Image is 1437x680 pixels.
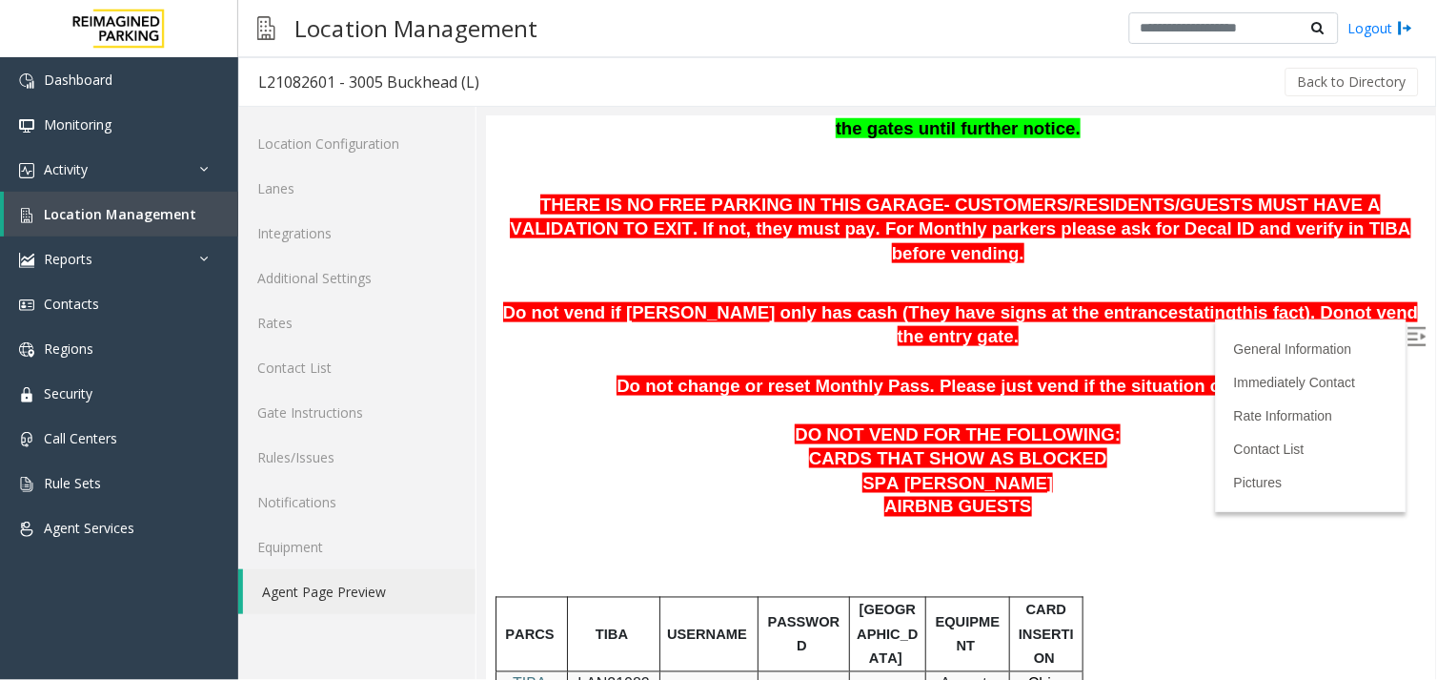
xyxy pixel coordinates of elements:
[44,384,92,402] span: Security
[4,192,238,237] a: Location Management
[398,381,545,401] span: AIRBNB GUESTS
[748,258,870,274] a: Immediately Contact
[238,390,476,435] a: Gate Instructions
[748,225,866,240] a: General Information
[1348,18,1413,38] a: Logout
[91,560,164,601] span: LAN21082601
[19,477,34,492] img: 'icon'
[27,560,61,576] a: TIBA
[1398,18,1413,38] img: logout
[921,211,941,230] img: Open/Close Sidebar Menu
[44,250,92,268] span: Reports
[282,499,354,539] span: PASSWORD
[44,429,117,447] span: Call Centers
[748,325,819,340] a: Contact List
[323,332,621,352] span: CARDS THAT SHOW AS BLOCKED
[258,70,479,94] div: L21082601 - 3005 Buckhead (L)
[44,115,111,134] span: Monitoring
[285,5,547,52] h3: Location Management
[44,160,88,178] span: Activity
[17,186,693,206] span: Do not vend if [PERSON_NAME] only has cash (They have signs at the entrance
[131,259,813,279] span: Do not change or reset Monthly Pass. Please just vend if the situation calls for it.
[238,256,476,300] a: Additional Settings
[19,163,34,178] img: 'icon'
[238,435,476,480] a: Rules/Issues
[450,499,515,539] span: EQUIPMENT
[533,486,588,550] span: CARD INSERTION
[238,121,476,166] a: Location Configuration
[44,205,196,223] span: Location Management
[751,186,859,206] span: this fact). Do
[19,522,34,537] img: 'icon'
[181,511,261,526] span: USERNAME
[19,387,34,402] img: 'icon'
[527,560,589,649] span: Chip facing up and to the right
[19,118,34,134] img: 'icon'
[1285,68,1419,96] button: Back to Directory
[19,208,34,223] img: 'icon'
[447,560,516,649] span: Accepts CC and Debit card ONLY
[44,295,99,313] span: Contacts
[19,253,34,268] img: 'icon'
[238,525,476,569] a: Equipment
[44,340,93,358] span: Regions
[238,345,476,390] a: Contact List
[238,166,476,211] a: Lanes
[19,298,34,313] img: 'icon'
[309,308,635,328] span: DO NOT VEND FOR THE FOLLOWING:
[748,359,797,374] a: Pictures
[19,342,34,358] img: 'icon'
[257,5,275,52] img: pageIcon
[238,480,476,525] a: Notifications
[371,486,432,550] span: [GEOGRAPHIC_DATA]
[238,211,476,256] a: Integrations
[110,511,142,526] span: TIBA
[44,474,101,492] span: Rule Sets
[19,511,68,526] span: PARCS
[748,292,847,307] a: Rate Information
[243,569,476,614] a: Agent Page Preview
[44,519,134,537] span: Agent Services
[24,78,924,147] span: THERE IS NO FREE PARKING IN THIS GARAGE- CUSTOMERS/RESIDENTS/GUESTS MUST HAVE A VALIDATION TO EXI...
[238,300,476,345] a: Rates
[44,71,112,89] span: Dashboard
[693,186,751,206] span: stating
[376,357,567,377] span: SPA [PERSON_NAME]
[19,73,34,89] img: 'icon'
[19,432,34,447] img: 'icon'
